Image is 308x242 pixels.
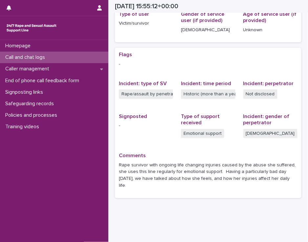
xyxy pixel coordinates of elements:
[119,114,147,119] span: Signposted
[3,66,55,72] p: Caller management
[119,89,173,99] span: Rape/assault by penetration
[243,89,277,99] span: Not disclosed
[119,20,173,27] p: Victim/survivor
[181,129,224,138] span: Emotional support
[119,61,297,68] p: -
[119,12,149,17] span: Type of user
[119,81,167,86] span: Incident: type of SV
[181,114,220,125] span: Type of support received
[119,52,132,57] span: Flags
[3,78,84,84] p: End of phone call feedback form
[119,122,173,129] p: -
[243,114,290,125] span: Incident: gender of perpetrator
[115,3,178,10] h2: [DATE] 15:55:12+00:00
[3,43,36,49] p: Homepage
[243,81,294,86] span: Incident: perpetrator
[3,124,44,130] p: Training videos
[181,27,235,34] p: [DEMOGRAPHIC_DATA]
[181,89,235,99] span: Historic (more than a year ago)
[3,54,50,60] p: Call and chat logs
[119,153,146,158] span: Comments
[181,81,231,86] span: Incident: time period
[243,129,297,138] span: [DEMOGRAPHIC_DATA]
[3,89,48,95] p: Signposting links
[5,21,58,35] img: rhQMoQhaT3yELyF149Cw
[119,162,297,189] p: Rape survivor with ongoing life changing injuries caused by the abuse she suffered, she uses this...
[243,27,297,34] p: Unknown
[3,112,62,118] p: Policies and processes
[3,101,59,107] p: Safeguarding records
